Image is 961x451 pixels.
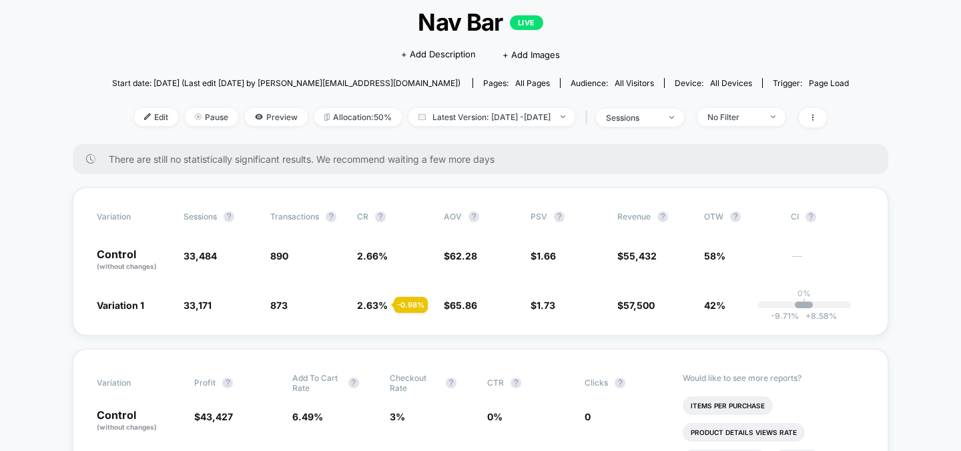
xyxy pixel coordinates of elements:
span: CR [357,211,368,221]
span: 33,484 [184,250,217,262]
span: 57,500 [623,300,655,311]
span: Device: [664,78,762,88]
span: Start date: [DATE] (Last edit [DATE] by [PERSON_NAME][EMAIL_ADDRESS][DOMAIN_NAME]) [112,78,460,88]
img: end [771,115,775,118]
span: 33,171 [184,300,212,311]
span: 8.58 % [799,311,837,321]
span: (without changes) [97,262,157,270]
span: 1.73 [537,300,555,311]
img: end [561,115,565,118]
span: Variation [97,211,170,222]
button: ? [730,211,741,222]
span: all pages [515,78,550,88]
span: | [582,108,596,127]
span: all devices [710,78,752,88]
span: 1.66 [537,250,556,262]
span: 0 [585,411,591,422]
button: ? [222,378,233,388]
span: --- [791,252,864,272]
span: 0 % [487,411,503,422]
span: PSV [531,211,547,221]
p: 0% [797,288,811,298]
span: 43,427 [200,411,233,422]
span: Preview [245,108,308,126]
img: calendar [418,113,426,120]
button: ? [511,378,521,388]
span: AOV [444,211,462,221]
div: Trigger: [773,78,849,88]
span: Nav Bar [149,8,812,36]
span: Revenue [617,211,651,221]
span: Sessions [184,211,217,221]
span: $ [617,300,655,311]
li: Product Details Views Rate [683,423,805,442]
span: Allocation: 50% [314,108,402,126]
span: Profit [194,378,216,388]
span: 3 % [390,411,405,422]
button: ? [446,378,456,388]
span: $ [531,300,555,311]
span: 62.28 [450,250,477,262]
button: ? [806,211,816,222]
span: Edit [134,108,178,126]
p: | [803,298,806,308]
span: Pause [185,108,238,126]
span: Add To Cart Rate [292,373,342,393]
button: ? [375,211,386,222]
span: 2.66 % [357,250,388,262]
div: No Filter [707,112,761,122]
button: ? [348,378,359,388]
p: Control [97,249,170,272]
img: edit [144,113,151,120]
p: LIVE [510,15,543,30]
span: 2.63 % [357,300,388,311]
img: end [195,113,202,120]
span: 890 [270,250,288,262]
span: + [806,311,811,321]
img: rebalance [324,113,330,121]
span: Clicks [585,378,608,388]
span: 58% [704,250,725,262]
span: $ [444,300,477,311]
span: 6.49 % [292,411,323,422]
span: Variation [97,373,170,393]
span: -9.71 % [771,311,799,321]
div: sessions [606,113,659,123]
p: Would like to see more reports? [683,373,865,383]
span: $ [444,250,477,262]
span: 65.86 [450,300,477,311]
span: Variation 1 [97,300,144,311]
span: 42% [704,300,725,311]
div: - 0.98 % [394,297,428,313]
span: OTW [704,211,777,222]
span: $ [531,250,556,262]
span: CI [791,211,864,222]
span: Page Load [809,78,849,88]
span: + Add Description [401,48,476,61]
div: Pages: [483,78,550,88]
button: ? [615,378,625,388]
span: + Add Images [503,49,560,60]
span: Checkout Rate [390,373,439,393]
span: CTR [487,378,504,388]
button: ? [326,211,336,222]
span: All Visitors [615,78,654,88]
span: $ [617,250,657,262]
span: 873 [270,300,288,311]
div: Audience: [571,78,654,88]
span: 55,432 [623,250,657,262]
button: ? [224,211,234,222]
img: end [669,116,674,119]
button: ? [657,211,668,222]
button: ? [554,211,565,222]
span: $ [194,411,233,422]
span: Latest Version: [DATE] - [DATE] [408,108,575,126]
span: (without changes) [97,423,157,431]
span: Transactions [270,211,319,221]
li: Items Per Purchase [683,396,773,415]
button: ? [468,211,479,222]
span: There are still no statistically significant results. We recommend waiting a few more days [109,153,862,165]
p: Control [97,410,181,432]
